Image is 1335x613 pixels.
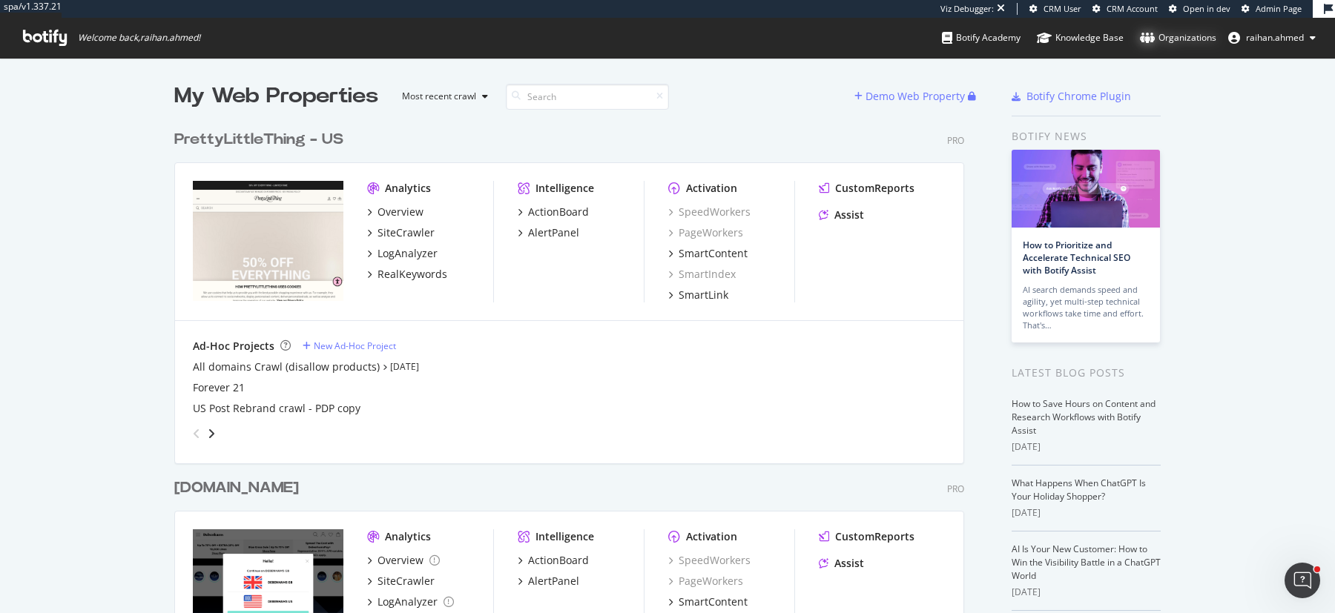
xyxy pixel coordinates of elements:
a: Knowledge Base [1037,18,1124,58]
div: AlertPanel [528,225,579,240]
div: SiteCrawler [378,574,435,589]
div: Knowledge Base [1037,30,1124,45]
div: My Web Properties [174,82,378,111]
a: Admin Page [1242,3,1302,15]
a: [DATE] [390,360,419,373]
a: Overview [367,553,440,568]
div: Viz Debugger: [940,3,994,15]
div: Latest Blog Posts [1012,365,1161,381]
span: CRM User [1044,3,1081,14]
div: US Post Rebrand crawl - PDP copy [193,401,360,416]
div: [DATE] [1012,440,1161,454]
div: Most recent crawl [402,92,476,101]
a: [DOMAIN_NAME] [174,477,305,499]
div: Pro [947,483,964,495]
button: Most recent crawl [390,85,494,108]
div: LogAnalyzer [378,246,438,261]
div: angle-right [206,426,217,441]
span: Welcome back, raihan.ahmed ! [78,32,200,44]
span: CRM Account [1107,3,1158,14]
div: Assist [834,208,864,222]
div: Overview [378,553,423,568]
a: Overview [367,205,423,219]
div: CustomReports [835,181,914,196]
div: Intelligence [535,181,594,196]
a: Open in dev [1169,3,1230,15]
a: Botify Chrome Plugin [1012,89,1131,104]
a: SmartIndex [668,267,736,282]
a: PageWorkers [668,225,743,240]
div: angle-left [187,422,206,445]
div: Intelligence [535,529,594,544]
a: LogAnalyzer [367,594,454,609]
a: AI Is Your New Customer: How to Win the Visibility Battle in a ChatGPT World [1012,543,1161,582]
a: SpeedWorkers [668,553,751,568]
div: SmartContent [679,594,748,609]
div: SmartLink [679,288,728,302]
a: Organizations [1140,18,1216,58]
a: What Happens When ChatGPT Is Your Holiday Shopper? [1012,477,1146,503]
div: Botify news [1012,128,1161,145]
div: Activation [686,529,737,544]
a: Assist [819,208,864,222]
a: ActionBoard [518,553,589,568]
div: Pro [947,134,964,147]
div: PrettyLittleThing - US [174,129,343,150]
a: AlertPanel [518,225,579,240]
button: raihan.ahmed [1216,26,1328,50]
a: Assist [819,556,864,571]
div: SiteCrawler [378,225,435,240]
div: Analytics [385,181,431,196]
a: SiteCrawler [367,225,435,240]
div: Organizations [1140,30,1216,45]
a: Demo Web Property [854,90,968,102]
button: Demo Web Property [854,85,968,108]
div: RealKeywords [378,267,447,282]
a: SmartContent [668,594,748,609]
div: [DATE] [1012,586,1161,599]
a: CRM Account [1092,3,1158,15]
a: CRM User [1029,3,1081,15]
div: Botify Academy [942,30,1021,45]
a: All domains Crawl (disallow products) [193,359,380,374]
div: CustomReports [835,529,914,544]
a: New Ad-Hoc Project [303,339,396,352]
div: AlertPanel [528,574,579,589]
div: ActionBoard [528,205,589,219]
img: prettylittlething.us [193,181,343,301]
a: LogAnalyzer [367,246,438,261]
div: [DATE] [1012,506,1161,520]
a: AlertPanel [518,574,579,589]
div: [DOMAIN_NAME] [174,477,299,499]
a: SiteCrawler [367,574,435,589]
span: Admin Page [1256,3,1302,14]
div: Analytics [385,529,431,544]
div: Ad-Hoc Projects [193,339,274,354]
iframe: Intercom live chat [1285,563,1320,598]
div: AI search demands speed and agility, yet multi-step technical workflows take time and effort. Tha... [1023,284,1149,331]
a: PrettyLittleThing - US [174,129,349,150]
a: SmartContent [668,246,748,261]
div: Demo Web Property [866,89,965,104]
div: LogAnalyzer [378,594,438,609]
a: How to Save Hours on Content and Research Workflows with Botify Assist [1012,397,1156,437]
div: New Ad-Hoc Project [314,339,396,352]
img: How to Prioritize and Accelerate Technical SEO with Botify Assist [1012,150,1160,228]
div: Overview [378,205,423,219]
div: SmartContent [679,246,748,261]
div: Botify Chrome Plugin [1026,89,1131,104]
div: Assist [834,556,864,571]
div: ActionBoard [528,553,589,568]
input: Search [506,84,669,110]
a: How to Prioritize and Accelerate Technical SEO with Botify Assist [1023,239,1130,276]
a: RealKeywords [367,267,447,282]
a: SpeedWorkers [668,205,751,219]
a: Forever 21 [193,380,245,395]
a: CustomReports [819,529,914,544]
